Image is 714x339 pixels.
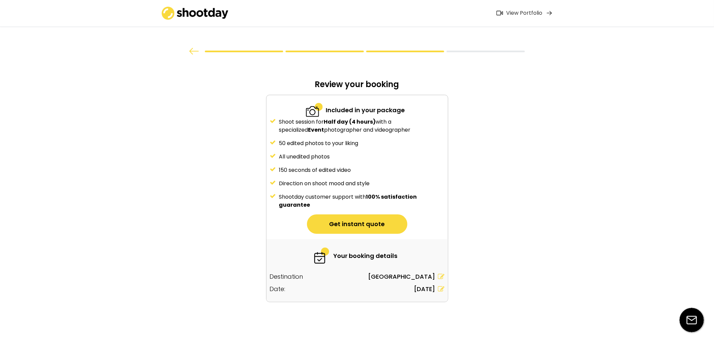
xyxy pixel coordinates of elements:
img: arrow%20back.svg [189,48,199,55]
div: 50 edited photos to your liking [279,139,445,147]
strong: 100% satisfaction guarantee [279,193,418,209]
div: Review your booking [266,79,448,95]
img: 2-specialized.svg [306,102,323,118]
strong: Event [308,126,324,134]
div: Destination [270,272,303,281]
div: Included in your package [326,106,405,115]
div: All unedited photos [279,153,445,161]
div: Date: [270,284,286,293]
div: [GEOGRAPHIC_DATA] [368,272,435,281]
div: [DATE] [414,284,435,293]
img: Icon%20feather-video%402x.png [496,11,503,15]
div: Shoot session for with a specialized photographer and videographer [279,118,445,134]
div: Direction on shoot mood and style [279,180,445,188]
div: View Portfolio [506,10,543,17]
img: email-icon%20%281%29.svg [680,308,704,332]
strong: Half day (4 hours) [324,118,376,126]
div: Your booking details [333,251,397,260]
img: shootday_logo.png [162,7,229,20]
div: 150 seconds of edited video [279,166,445,174]
div: Shootday customer support with [279,193,445,209]
img: 6-fast.svg [313,248,330,264]
button: Get instant quote [307,214,407,234]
